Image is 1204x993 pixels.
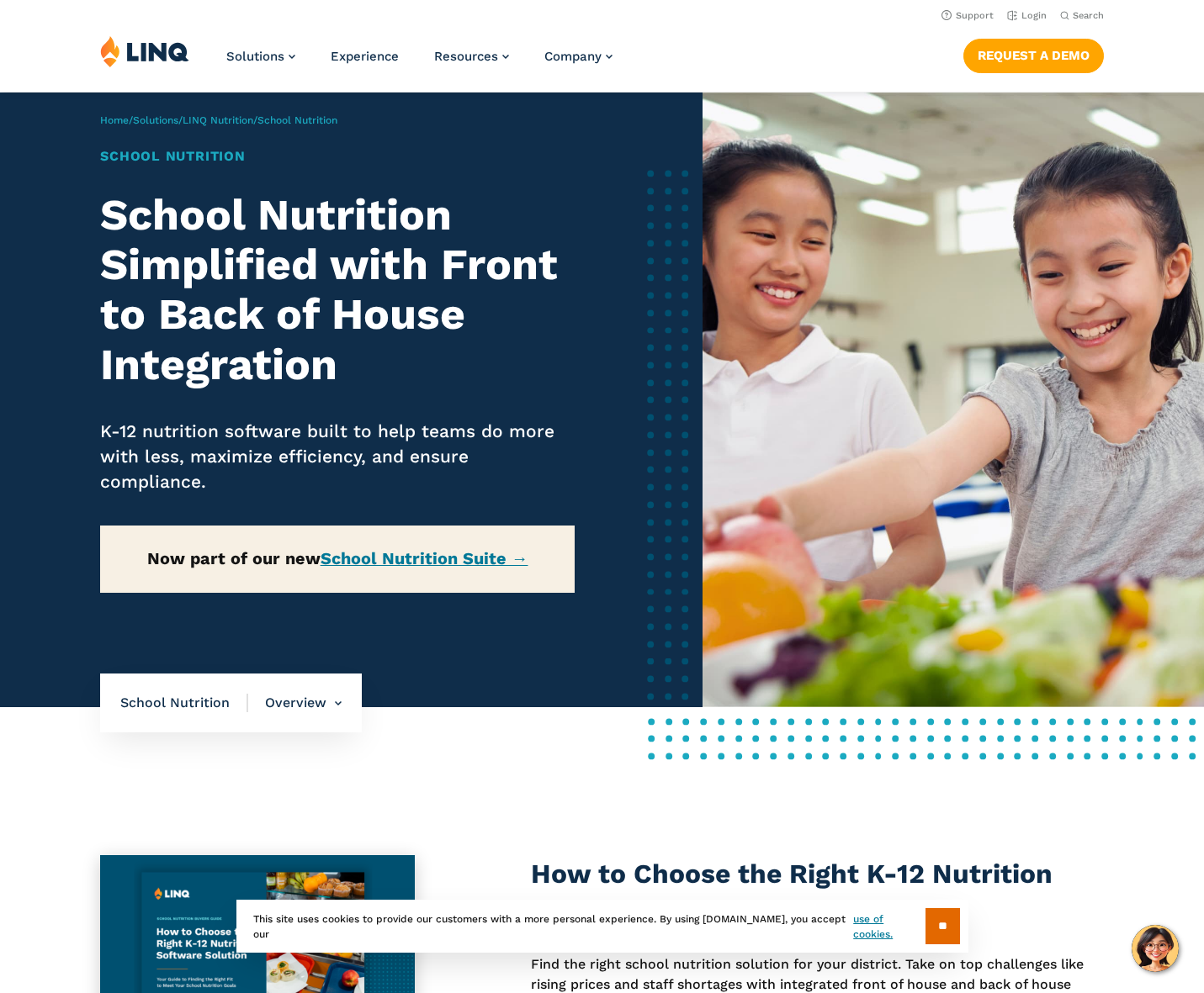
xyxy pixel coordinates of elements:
[941,10,994,21] a: Support
[1060,9,1104,22] button: Open Search Bar
[248,673,342,732] li: Overview
[257,114,337,126] span: School Nutrition
[703,92,1204,707] img: School Nutrition Banner
[1007,10,1047,21] a: Login
[226,49,284,64] span: Solutions
[434,49,509,64] a: Resources
[100,420,575,495] p: K-12 nutrition software built to help teams do more with less, maximize efficiency, and ensure co...
[544,49,613,64] a: Company
[100,114,129,126] a: Home
[331,49,399,64] a: Experience
[544,49,602,64] span: Company
[963,39,1104,72] a: Request a Demo
[183,114,253,126] a: LINQ Nutrition
[321,549,528,568] a: School Nutrition Suite →
[100,146,575,166] h1: School Nutrition
[133,114,178,126] a: Solutions
[236,900,968,953] div: This site uses cookies to provide our customers with a more personal experience. By using [DOMAIN...
[853,911,925,942] a: use of cookies.
[100,35,189,67] img: LINQ | K‑12 Software
[531,855,1104,931] h3: How to Choose the Right K-12 Nutrition Software Solution
[120,694,248,712] span: School Nutrition
[100,114,337,126] span: / / /
[1073,10,1104,21] span: Search
[226,35,613,91] nav: Primary Navigation
[434,49,498,64] span: Resources
[100,190,575,390] h2: School Nutrition Simplified with Front to Back of House Integration
[963,35,1104,72] nav: Button Navigation
[1132,925,1179,972] button: Hello, have a question? Let’s chat.
[147,549,528,568] strong: Now part of our new
[226,49,295,64] a: Solutions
